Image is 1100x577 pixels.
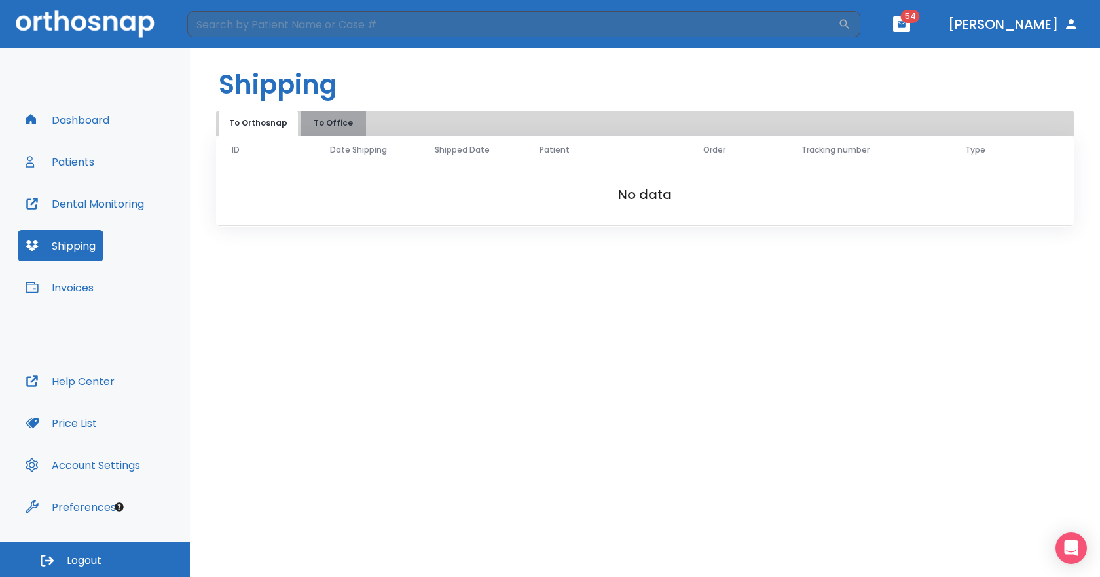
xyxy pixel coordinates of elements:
[965,144,985,156] span: Type
[901,10,920,23] span: 54
[703,144,725,156] span: Order
[187,11,838,37] input: Search by Patient Name or Case #
[18,146,102,177] button: Patients
[18,104,117,136] button: Dashboard
[330,144,387,156] span: Date Shipping
[943,12,1084,36] button: [PERSON_NAME]
[801,144,870,156] span: Tracking number
[237,185,1053,204] h2: No data
[219,111,369,136] div: tabs
[67,553,101,568] span: Logout
[18,188,152,219] button: Dental Monitoring
[18,491,124,523] button: Preferences
[18,230,103,261] button: Shipping
[18,407,105,439] button: Price List
[301,111,366,136] button: To Office
[540,144,570,156] span: Patient
[232,144,240,156] span: ID
[18,272,101,303] button: Invoices
[18,449,148,481] button: Account Settings
[219,65,337,104] h1: Shipping
[435,144,490,156] span: Shipped Date
[219,111,298,136] button: To Orthosnap
[16,10,155,37] img: Orthosnap
[113,501,125,513] div: Tooltip anchor
[1055,532,1087,564] div: Open Intercom Messenger
[18,365,122,397] button: Help Center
